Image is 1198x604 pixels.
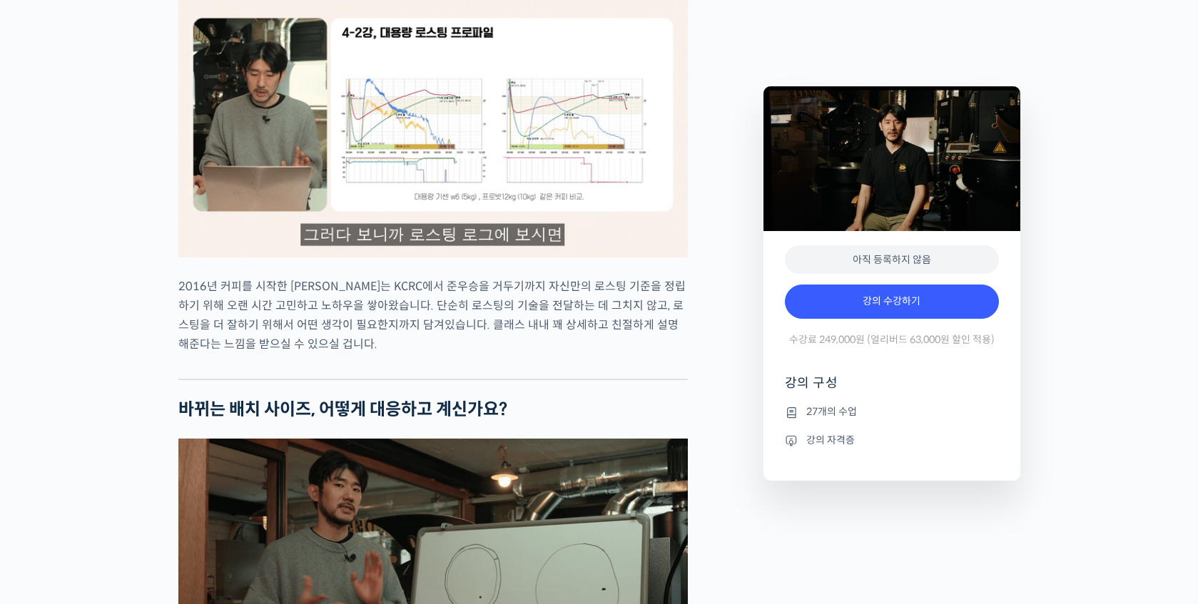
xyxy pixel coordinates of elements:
a: 홈 [4,452,94,488]
div: 아직 등록하지 않음 [785,245,999,275]
h2: 바뀌는 배치 사이즈, 어떻게 대응하고 계신가요? [178,399,688,420]
li: 강의 자격증 [785,431,999,449]
a: 대화 [94,452,184,488]
h4: 강의 구성 [785,374,999,403]
a: 강의 수강하기 [785,285,999,319]
p: 2016년 커피를 시작한 [PERSON_NAME]는 KCRC에서 준우승을 거두기까지 자신만의 로스팅 기준을 정립하기 위해 오랜 시간 고민하고 노하우을 쌓아왔습니다. 단순히 로... [178,277,688,354]
span: 홈 [45,474,54,485]
span: 설정 [220,474,238,485]
li: 27개의 수업 [785,404,999,421]
a: 설정 [184,452,274,488]
span: 대화 [131,474,148,486]
span: 수강료 249,000원 (얼리버드 63,000원 할인 적용) [789,333,995,347]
